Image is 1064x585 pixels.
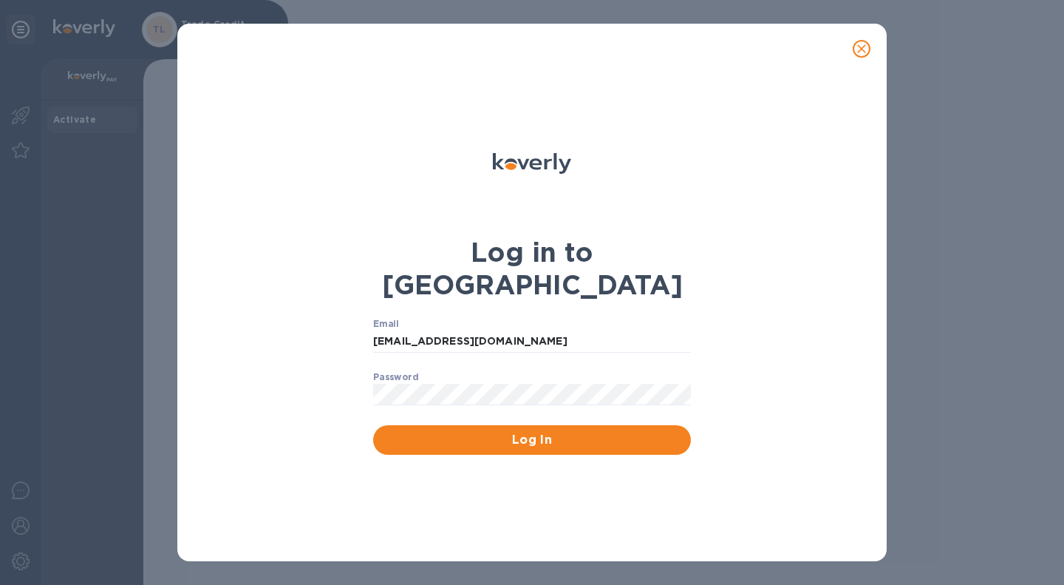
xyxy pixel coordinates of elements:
[373,425,691,455] button: Log In
[385,431,679,449] span: Log In
[373,331,691,353] input: Email
[844,31,879,67] button: close
[373,373,418,382] label: Password
[493,153,571,174] img: Koverly
[382,236,683,301] b: Log in to [GEOGRAPHIC_DATA]
[373,319,399,328] label: Email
